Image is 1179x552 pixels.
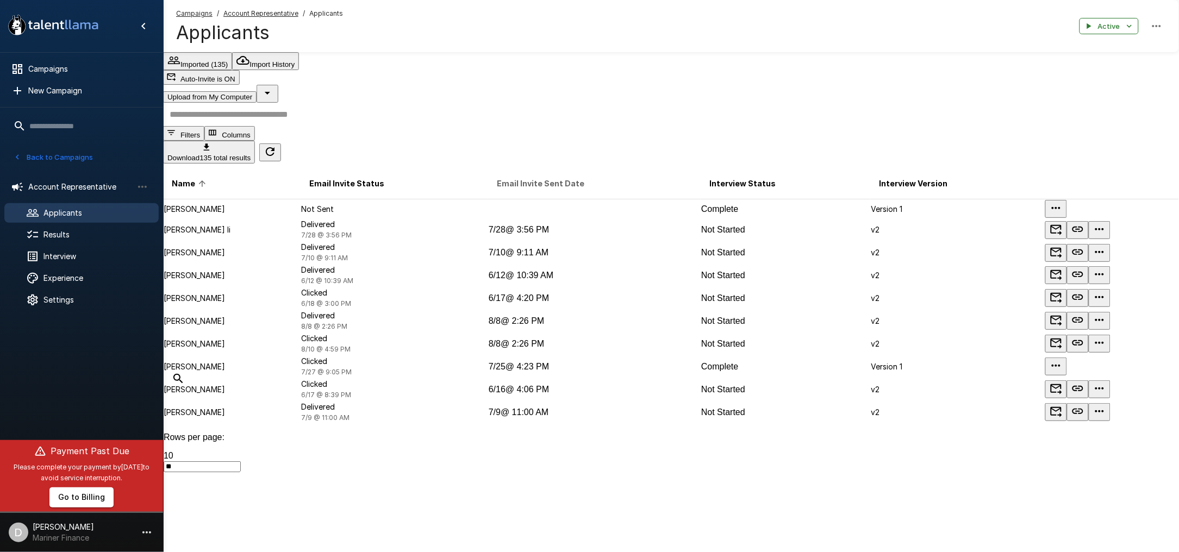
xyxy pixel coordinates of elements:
[1045,296,1067,305] span: Send Invitation
[1045,387,1067,397] span: Send Invitation
[871,316,1044,327] p: v2
[301,333,488,344] p: Clicked
[1045,410,1067,419] span: Send Invitation
[871,361,1044,372] p: Version 1
[701,316,745,325] span: Not Started
[701,407,745,417] span: Not Started
[301,277,353,285] span: 6/12 @ 10:39 AM
[488,333,701,355] td: 8/8 @ 2:26 PM
[301,391,351,399] span: 6/17 @ 8:39 PM
[204,126,255,141] button: Columns
[164,451,1178,461] div: 10
[301,379,488,390] p: Clicked
[163,70,240,85] button: Auto-Invite is ON
[701,293,745,303] span: Not Started
[1045,319,1067,328] span: Send Invitation
[1045,342,1067,351] span: Send Invitation
[1067,319,1089,328] span: Copy Interview Link
[701,362,738,371] span: Complete
[497,177,584,190] span: Email Invite Sent Date
[488,264,701,287] td: 6/12 @ 10:39 AM
[488,310,701,333] td: 8/8 @ 2:26 PM
[259,143,281,161] button: Updated Today - 9:28 AM
[488,287,701,310] td: 6/17 @ 4:20 PM
[301,254,348,262] span: 7/10 @ 9:11 AM
[879,177,947,190] span: Interview Version
[301,322,347,330] span: 8/8 @ 2:26 PM
[488,401,701,424] td: 7/9 @ 11:00 AM
[1045,251,1067,260] span: Send Invitation
[164,247,300,258] p: [PERSON_NAME]
[1067,273,1089,283] span: Copy Interview Link
[701,271,745,280] span: Not Started
[301,402,488,412] p: Delivered
[164,361,300,372] p: [PERSON_NAME]
[301,310,488,321] p: Delivered
[217,8,219,19] span: /
[163,126,204,141] button: Filters
[871,270,1044,281] p: v2
[488,378,701,401] td: 6/16 @ 4:06 PM
[301,413,350,422] span: 7/9 @ 11:00 AM
[176,21,343,44] h4: Applicants
[223,9,298,17] u: Account Representative
[871,224,1044,235] p: v2
[871,247,1044,258] p: v2
[301,265,488,275] p: Delivered
[871,204,1044,215] p: Version 1
[1045,273,1067,283] span: Send Invitation
[163,91,257,103] button: Upload from My Computer
[164,384,300,395] p: [PERSON_NAME]
[701,204,738,214] span: Complete
[701,385,745,394] span: Not Started
[163,141,255,164] button: Download135 total results
[871,384,1044,395] p: v2
[309,8,343,19] span: Applicants
[701,339,745,348] span: Not Started
[1045,228,1067,237] span: Send Invitation
[701,225,745,234] span: Not Started
[1067,410,1089,419] span: Copy Interview Link
[301,204,488,215] p: Not Sent
[709,177,776,190] span: Interview Status
[176,9,213,17] u: Campaigns
[164,270,300,281] p: [PERSON_NAME]
[871,407,1044,418] p: v2
[164,293,300,304] p: [PERSON_NAME]
[164,407,300,418] p: [PERSON_NAME]
[232,52,299,70] button: Import History
[301,356,488,367] p: Clicked
[1067,228,1089,237] span: Copy Interview Link
[164,338,300,349] p: [PERSON_NAME]
[1067,296,1089,305] span: Copy Interview Link
[871,338,1044,349] p: v2
[301,231,352,239] span: 7/28 @ 3:56 PM
[303,8,305,19] span: /
[309,177,384,190] span: Email Invite Status
[164,224,300,235] p: [PERSON_NAME] Ii
[301,368,352,376] span: 7/27 @ 9:05 PM
[301,299,351,308] span: 6/18 @ 3:00 PM
[1067,342,1089,351] span: Copy Interview Link
[172,177,209,190] span: Name
[701,248,745,257] span: Not Started
[301,345,351,353] span: 8/10 @ 4:59 PM
[871,293,1044,304] p: v2
[488,355,701,378] td: 7/25 @ 4:23 PM
[301,242,488,253] p: Delivered
[164,204,300,215] p: [PERSON_NAME]
[301,219,488,230] p: Delivered
[301,287,488,298] p: Clicked
[1067,251,1089,260] span: Copy Interview Link
[488,241,701,264] td: 7/10 @ 9:11 AM
[163,52,232,70] button: Imported (135)
[164,432,1178,442] p: Rows per page:
[488,218,701,241] td: 7/28 @ 3:56 PM
[164,316,300,327] p: [PERSON_NAME]
[1080,18,1139,35] button: Active
[1067,387,1089,397] span: Copy Interview Link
